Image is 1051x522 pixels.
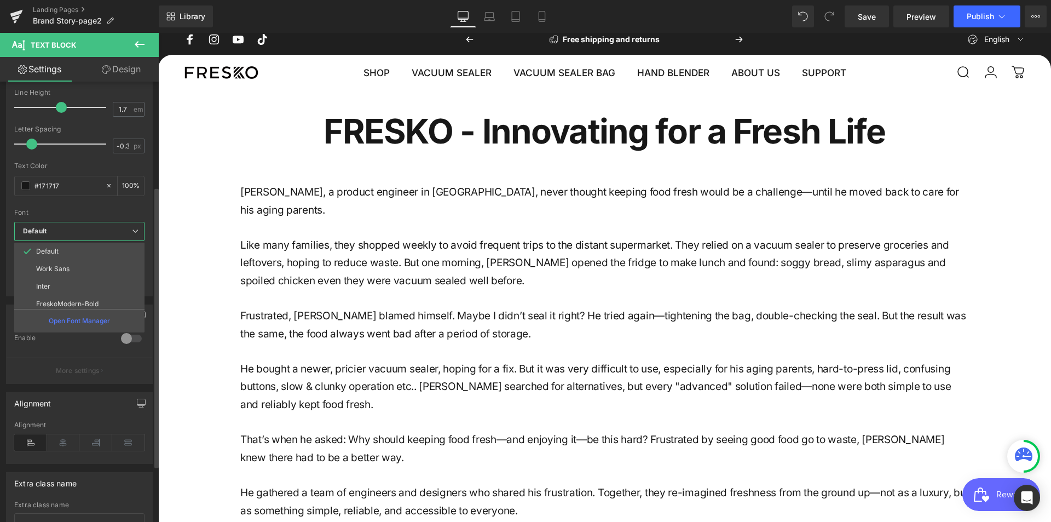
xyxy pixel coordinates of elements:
[134,106,143,113] span: em
[14,209,145,216] div: Font
[14,334,110,345] div: Enable
[31,41,76,49] span: Text Block
[14,162,145,170] div: Text Color
[858,11,876,22] span: Save
[893,5,949,27] a: Preview
[23,227,47,236] i: Default
[134,142,143,150] span: px
[56,366,100,376] p: More settings
[1025,5,1047,27] button: More
[36,265,70,273] p: Work Sans
[450,5,476,27] a: Desktop
[14,473,77,488] div: Extra class name
[804,445,882,478] iframe: Button to open loyalty program pop-up
[7,358,152,383] button: More settings
[49,316,110,326] p: Open Font Manager
[36,248,59,255] p: Default
[34,180,100,192] input: Color
[14,501,145,509] div: Extra class name
[954,5,1020,27] button: Publish
[14,89,145,96] div: Line Height
[529,5,555,27] a: Mobile
[1014,485,1040,511] div: Open Intercom Messenger
[476,5,503,27] a: Laptop
[503,5,529,27] a: Tablet
[180,12,205,21] span: Library
[82,57,161,82] a: Design
[36,283,50,290] p: Inter
[33,16,102,25] span: Brand Story-page2
[33,5,159,14] a: Landing Pages
[818,5,840,27] button: Redo
[967,12,994,21] span: Publish
[906,11,936,22] span: Preview
[14,393,51,408] div: Alignment
[159,5,213,27] a: New Library
[14,125,145,133] div: Letter Spacing
[36,300,99,308] p: FreskoModern-Bold
[14,421,145,429] div: Alignment
[118,176,144,196] div: %
[792,5,814,27] button: Undo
